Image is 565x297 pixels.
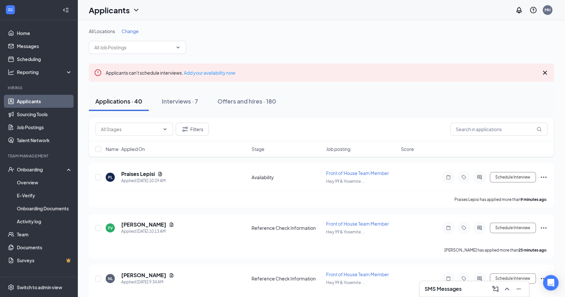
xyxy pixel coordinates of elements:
button: Filter Filters [176,123,209,136]
svg: Note [444,276,452,281]
div: Applied [DATE] 10:13 AM [121,228,174,235]
div: Interviews · 7 [162,97,198,105]
svg: ChevronDown [132,6,140,14]
svg: ActiveChat [476,175,483,180]
span: All Locations [89,28,115,34]
a: Overview [17,176,72,189]
div: Applied [DATE] 9:34 AM [121,279,174,285]
div: Applications · 40 [95,97,142,105]
span: Hwy 99 & Yosemite ... [326,229,364,234]
svg: UserCheck [8,166,14,173]
span: Change [122,28,139,34]
svg: Document [169,273,174,278]
span: Applicants can't schedule interviews. [106,70,235,76]
p: Praises Lepisi has applied more than . [454,197,547,202]
span: Front of House Team Member [326,271,389,277]
input: Search in applications [450,123,547,136]
span: Name · Applied On [106,146,145,152]
a: Applicants [17,95,72,108]
svg: QuestionInfo [529,6,537,14]
input: All Stages [101,126,160,133]
svg: Ellipses [540,275,547,282]
a: Activity log [17,215,72,228]
h1: Applicants [89,5,130,16]
button: Schedule Interview [490,273,536,284]
svg: Tag [460,175,468,180]
svg: Filter [181,125,189,133]
svg: Notifications [515,6,523,14]
a: SurveysCrown [17,254,72,267]
svg: Cross [541,69,549,77]
div: Open Intercom Messenger [543,275,559,291]
a: Scheduling [17,53,72,66]
svg: ActiveChat [476,276,483,281]
svg: Error [94,69,102,77]
div: Offers and hires · 180 [218,97,276,105]
span: Job posting [326,146,350,152]
a: Talent Network [17,134,72,147]
svg: WorkstreamLogo [7,6,14,13]
svg: Tag [460,225,468,230]
p: [PERSON_NAME] has applied more than . [444,247,547,253]
a: Add your availability now [184,70,235,76]
svg: Collapse [63,7,69,13]
svg: ChevronUp [503,285,511,293]
svg: Settings [8,284,14,291]
b: 25 minutes ago [518,248,547,253]
svg: Ellipses [540,173,547,181]
a: Team [17,228,72,241]
svg: ComposeMessage [491,285,499,293]
div: Reporting [17,69,73,75]
svg: Tag [460,276,468,281]
button: ComposeMessage [490,284,500,294]
a: Sourcing Tools [17,108,72,121]
svg: ActiveChat [476,225,483,230]
svg: Analysis [8,69,14,75]
span: Front of House Team Member [326,170,389,176]
svg: Note [444,175,452,180]
span: Hwy 99 & Yosemite ... [326,179,364,184]
div: Team Management [8,153,71,159]
svg: Document [169,222,174,227]
button: Schedule Interview [490,223,536,233]
svg: ChevronDown [162,127,168,132]
a: Job Postings [17,121,72,134]
button: Minimize [513,284,524,294]
a: Home [17,27,72,40]
input: All Job Postings [94,44,173,51]
div: Hiring [8,85,71,91]
svg: Ellipses [540,224,547,232]
svg: Minimize [515,285,523,293]
svg: MagnifyingGlass [536,127,542,132]
h5: [PERSON_NAME] [121,272,166,279]
div: FV [108,225,113,231]
a: Messages [17,40,72,53]
div: Availability [252,174,323,180]
button: Schedule Interview [490,172,536,182]
span: Front of House Team Member [326,221,389,227]
svg: Note [444,225,452,230]
span: Stage [252,146,265,152]
div: Switch to admin view [17,284,62,291]
svg: ChevronDown [175,45,181,50]
div: NL [108,276,113,281]
div: Reference Check Information [252,225,323,231]
div: Onboarding [17,166,67,173]
div: Applied [DATE] 10:29 AM [121,178,166,184]
svg: Document [158,171,163,177]
a: Documents [17,241,72,254]
a: E-Verify [17,189,72,202]
h5: Praises Lepisi [121,170,155,178]
button: ChevronUp [502,284,512,294]
div: PL [108,175,112,180]
a: Onboarding Documents [17,202,72,215]
span: Hwy 99 & Yosemite ... [326,280,364,285]
b: 9 minutes ago [521,197,547,202]
h3: SMS Messages [425,285,462,292]
div: MH [545,7,551,13]
h5: [PERSON_NAME] [121,221,166,228]
span: Score [401,146,414,152]
div: Reference Check Information [252,275,323,282]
